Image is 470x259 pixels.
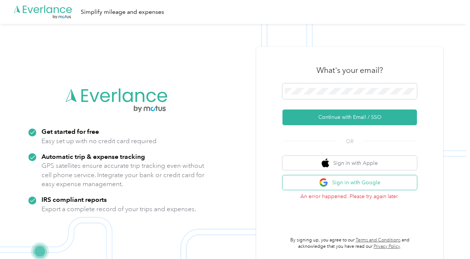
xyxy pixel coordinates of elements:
h3: What's your email? [316,65,383,75]
p: GPS satellites ensure accurate trip tracking even without cell phone service. Integrate your bank... [41,161,205,189]
p: Easy set up with no credit card required [41,136,157,146]
strong: Automatic trip & expense tracking [41,152,145,160]
div: Simplify mileage and expenses [81,7,164,17]
button: Continue with Email / SSO [282,110,417,125]
img: apple logo [322,158,329,168]
strong: Get started for free [41,127,99,135]
a: Privacy Policy [374,244,400,249]
a: Terms and Conditions [356,237,401,243]
span: OR [337,138,363,145]
p: Export a complete record of your trips and expenses. [41,204,196,214]
button: google logoSign in with Google [282,175,417,190]
p: An error happened. Please try again later. [282,192,417,200]
p: By signing up, you agree to our and acknowledge that you have read our . [282,237,417,250]
strong: IRS compliant reports [41,195,107,203]
img: google logo [319,178,328,187]
button: apple logoSign in with Apple [282,156,417,170]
